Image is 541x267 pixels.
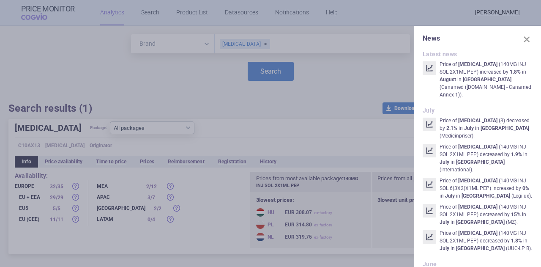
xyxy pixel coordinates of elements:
[446,125,457,131] strong: 2.1%
[440,77,456,83] strong: August
[440,245,449,251] strong: July
[511,151,522,157] strong: 1.9%
[440,61,533,99] p: Price of ( 140MG INJ SOL 2X1ML PEP ) increased by in in ( Canamed ([DOMAIN_NAME] - Canamed Annex ...
[458,144,497,150] strong: [MEDICAL_DATA]
[423,34,533,42] h1: News
[440,143,533,173] p: Price of ( 140MG INJ SOL 2X1ML PEP ) decreased by in in ( International ) .
[458,204,497,210] strong: [MEDICAL_DATA]
[464,125,474,131] strong: July
[511,238,522,244] strong: 1.8%
[458,178,497,184] strong: [MEDICAL_DATA]
[481,125,529,131] strong: [GEOGRAPHIC_DATA]
[440,203,533,226] p: Price of ( 140MG INJ SOL 2X1ML PEP ) decreased by in in ( MZ ) .
[423,51,533,58] h2: Latest news
[456,245,505,251] strong: [GEOGRAPHIC_DATA]
[499,118,505,124] u: ( 3 )
[511,212,521,217] strong: 15%
[462,193,510,199] strong: [GEOGRAPHIC_DATA]
[440,177,533,200] p: Price of ( 140MG INJ SOL 6(3X2)X1ML PEP ) increased by in in ( Legilux ) .
[522,185,529,191] strong: 0%
[440,159,449,165] strong: July
[510,69,521,75] strong: 1.8%
[458,61,497,67] strong: [MEDICAL_DATA]
[456,159,505,165] strong: [GEOGRAPHIC_DATA]
[458,230,497,236] strong: [MEDICAL_DATA]
[456,219,505,225] strong: [GEOGRAPHIC_DATA]
[463,77,511,83] strong: [GEOGRAPHIC_DATA]
[445,193,455,199] strong: July
[440,219,449,225] strong: July
[440,229,533,252] p: Price of ( 140MG INJ SOL 2X1ML PEP ) decreased by in in ( UUC-LP B ) .
[458,118,497,124] strong: [MEDICAL_DATA]
[440,117,533,140] p: Price of decreased by in in ( Medicinpriser ) .
[423,107,533,114] h2: July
